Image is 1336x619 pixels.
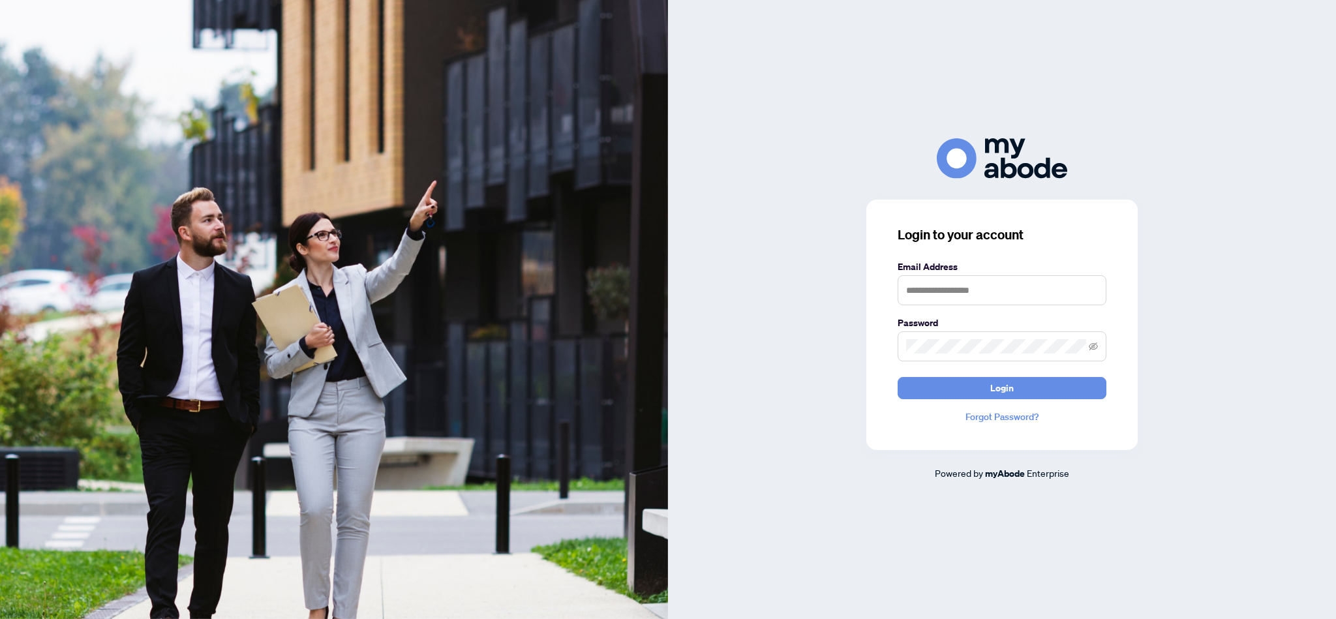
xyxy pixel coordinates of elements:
[985,466,1025,481] a: myAbode
[898,410,1106,424] a: Forgot Password?
[898,316,1106,330] label: Password
[898,377,1106,399] button: Login
[935,467,983,479] span: Powered by
[898,260,1106,274] label: Email Address
[1089,342,1098,351] span: eye-invisible
[937,138,1067,178] img: ma-logo
[1027,467,1069,479] span: Enterprise
[898,226,1106,244] h3: Login to your account
[990,378,1014,399] span: Login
